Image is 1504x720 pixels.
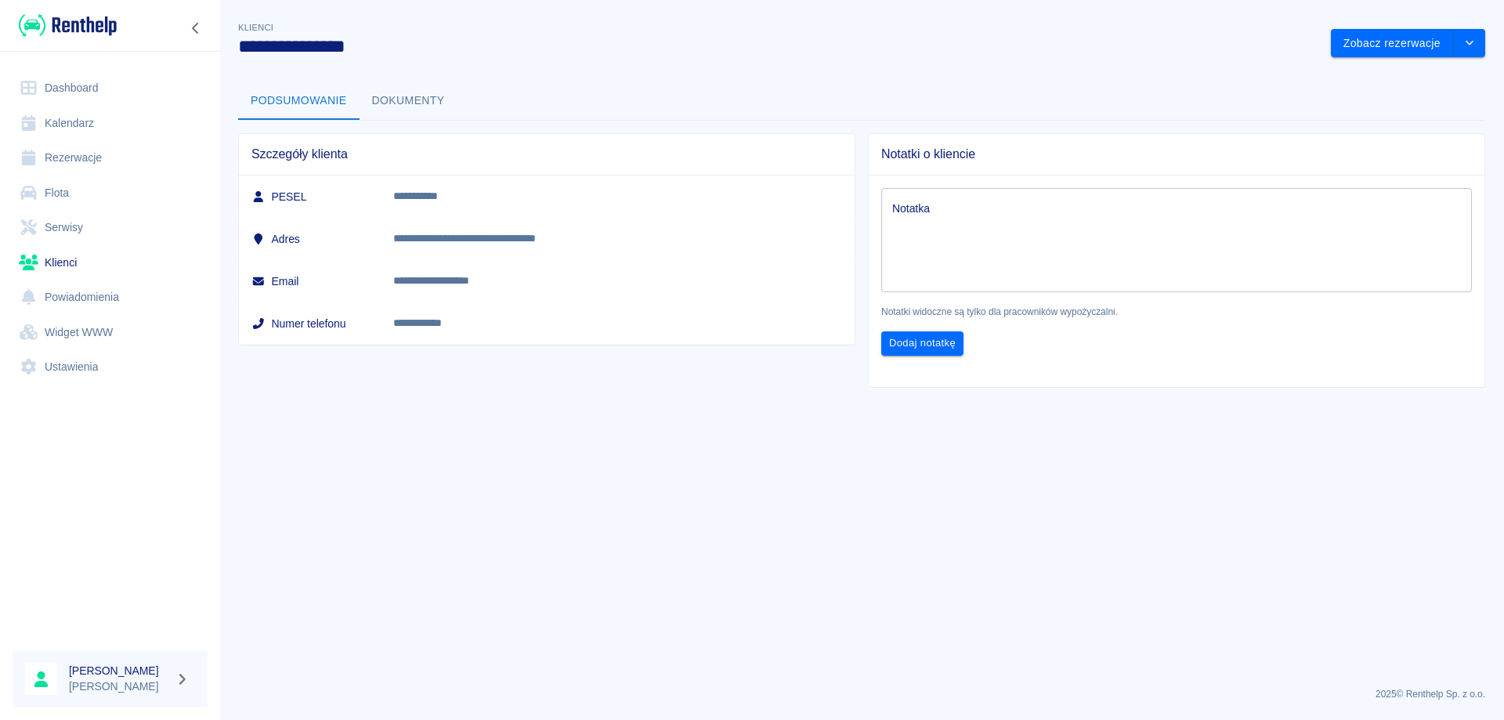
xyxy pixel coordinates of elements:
a: Ustawienia [13,349,208,385]
span: Klienci [238,23,273,32]
span: Notatki o kliencie [881,147,1472,162]
h6: Numer telefonu [251,316,368,331]
h6: Email [251,273,368,289]
a: Dashboard [13,71,208,106]
button: Dokumenty [360,82,457,120]
h6: Adres [251,231,368,247]
span: Szczegóły klienta [251,147,842,162]
h6: [PERSON_NAME] [69,663,169,678]
button: Podsumowanie [238,82,360,120]
a: Widget WWW [13,315,208,350]
button: drop-down [1454,29,1485,58]
a: Serwisy [13,210,208,245]
a: Flota [13,175,208,211]
button: Zwiń nawigację [184,18,208,38]
a: Kalendarz [13,106,208,141]
a: Powiadomienia [13,280,208,315]
p: [PERSON_NAME] [69,678,169,695]
p: Notatki widoczne są tylko dla pracowników wypożyczalni. [881,305,1472,319]
button: Zobacz rezerwacje [1331,29,1454,58]
button: Dodaj notatkę [881,331,963,356]
h6: PESEL [251,189,368,204]
img: Renthelp logo [19,13,117,38]
a: Renthelp logo [13,13,117,38]
p: 2025 © Renthelp Sp. z o.o. [238,687,1485,701]
a: Klienci [13,245,208,280]
a: Rezerwacje [13,140,208,175]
